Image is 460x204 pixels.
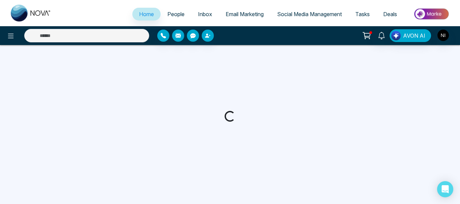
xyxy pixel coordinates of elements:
img: Lead Flow [391,31,401,40]
span: People [167,11,185,17]
span: Inbox [198,11,212,17]
a: Deals [376,8,404,21]
a: Inbox [191,8,219,21]
span: Social Media Management [277,11,342,17]
a: Home [132,8,161,21]
span: Home [139,11,154,17]
a: Tasks [349,8,376,21]
span: Deals [383,11,397,17]
a: Social Media Management [270,8,349,21]
button: AVON AI [390,29,431,42]
div: Open Intercom Messenger [437,181,453,197]
img: User Avatar [437,30,449,41]
img: Nova CRM Logo [11,5,51,22]
span: AVON AI [403,32,425,40]
a: People [161,8,191,21]
a: Email Marketing [219,8,270,21]
span: Tasks [355,11,370,17]
span: Email Marketing [226,11,264,17]
img: Market-place.gif [407,6,456,22]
